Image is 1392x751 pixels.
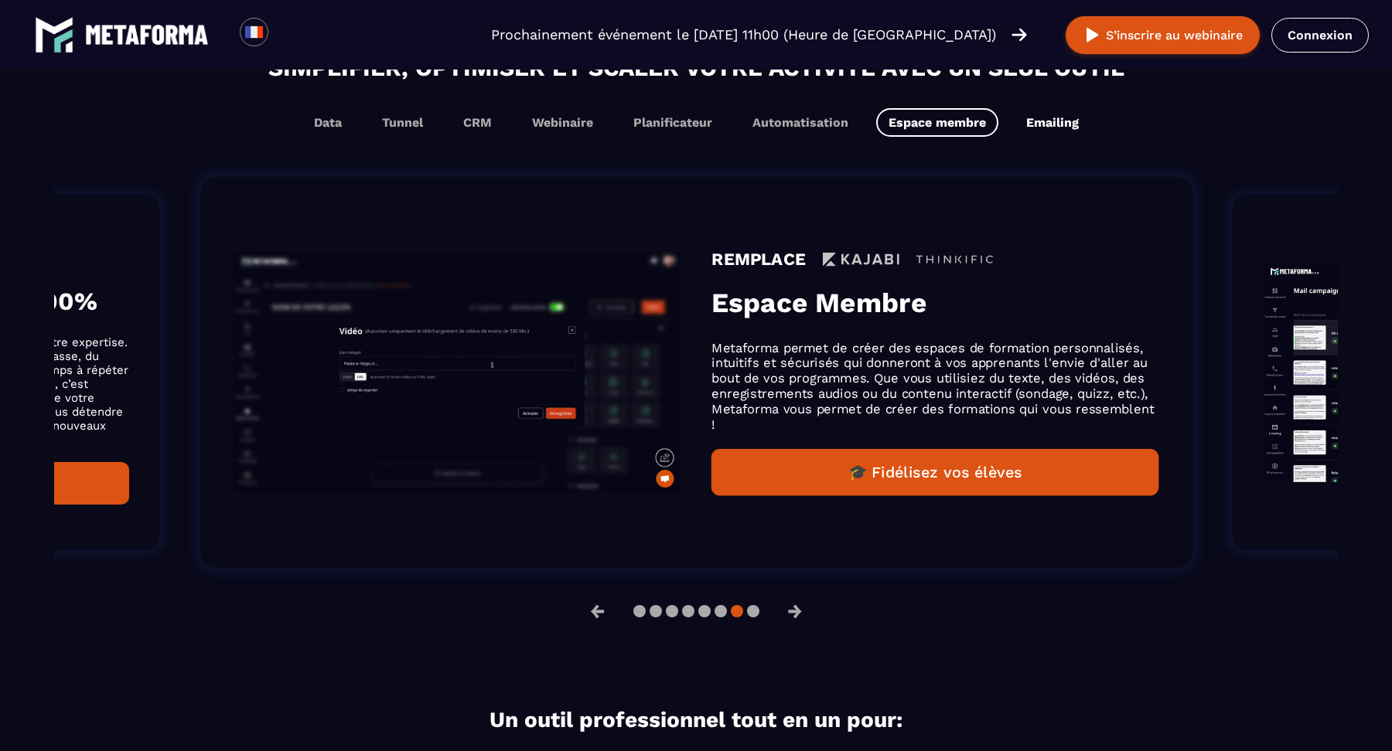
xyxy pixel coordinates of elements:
[876,108,998,137] button: Espace membre
[1271,18,1369,53] a: Connexion
[491,24,996,46] p: Prochainement événement le [DATE] 11h00 (Heure de [GEOGRAPHIC_DATA])
[823,253,899,266] img: icon
[370,108,435,137] button: Tunnel
[711,250,806,270] h4: REMPLACE
[1014,108,1091,137] button: Emailing
[520,108,606,137] button: Webinaire
[711,287,1158,319] h3: Espace Membre
[711,449,1158,496] button: 🎓 Fidélisez vos élèves
[281,25,293,44] input: Search for option
[35,15,73,54] img: logo
[234,252,681,494] img: gif
[85,25,209,45] img: logo
[302,108,354,137] button: Data
[740,108,861,137] button: Automatisation
[244,22,264,42] img: fr
[916,253,993,266] img: icon
[54,152,1338,593] section: Gallery
[711,340,1158,432] p: Metaforma permet de créer des espaces de formation personnalisés, intuitifs et sécurisés qui donn...
[268,18,306,52] div: Search for option
[451,108,504,137] button: CRM
[1066,16,1260,54] button: S’inscrire au webinaire
[1012,26,1027,43] img: arrow-right
[232,707,1160,732] h2: Un outil professionnel tout en un pour:
[1083,25,1102,45] img: play
[578,593,618,630] button: ←
[621,108,725,137] button: Planificateur
[775,593,815,630] button: →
